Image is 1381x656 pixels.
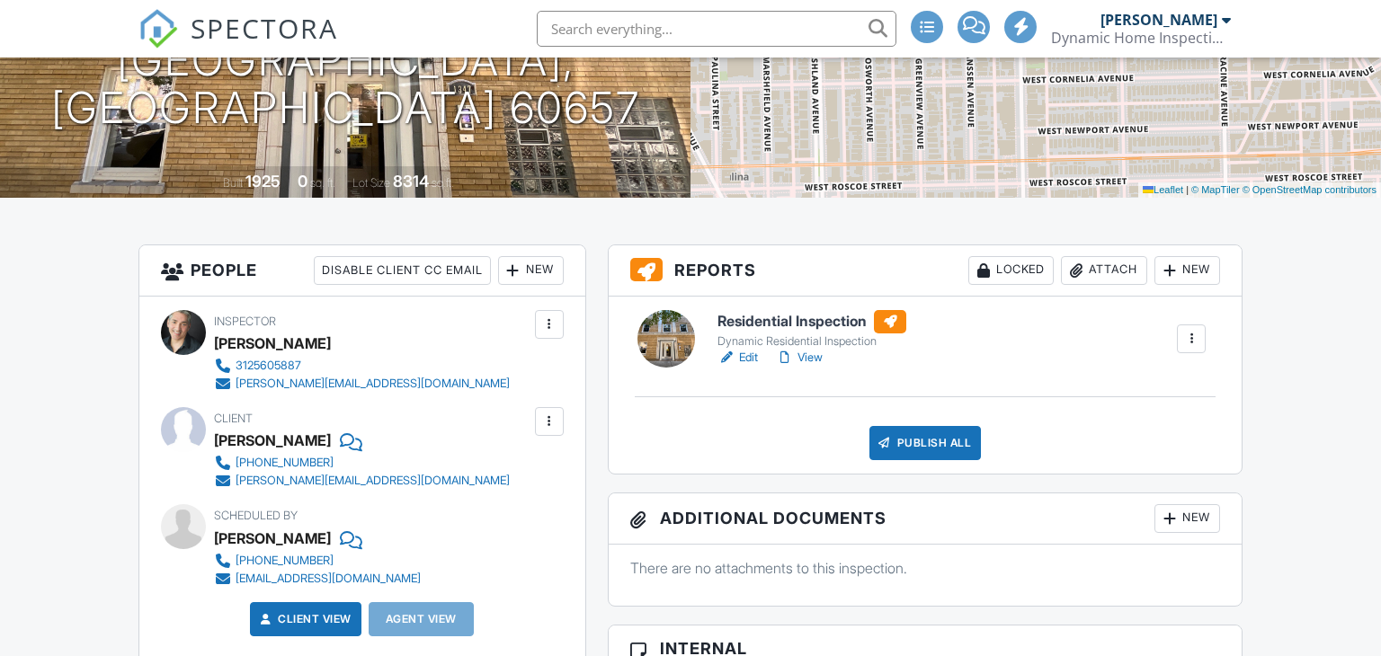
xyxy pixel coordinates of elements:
img: The Best Home Inspection Software - Spectora [138,9,178,49]
a: 3125605887 [214,357,510,375]
span: Lot Size [352,176,390,190]
span: | [1186,184,1189,195]
h3: Additional Documents [609,493,1243,545]
h3: People [139,245,585,297]
div: 3125605887 [236,359,301,373]
div: Dynamic Home Inspection Services, LLC [1051,29,1231,47]
a: Residential Inspection Dynamic Residential Inspection [717,310,906,350]
span: Built [223,176,243,190]
div: New [498,256,564,285]
div: [PHONE_NUMBER] [236,456,334,470]
div: [PERSON_NAME] [214,330,331,357]
div: [EMAIL_ADDRESS][DOMAIN_NAME] [236,572,421,586]
div: Attach [1061,256,1147,285]
div: Dynamic Residential Inspection [717,334,906,349]
a: [PHONE_NUMBER] [214,552,421,570]
a: Client View [256,610,352,628]
p: There are no attachments to this inspection. [630,558,1221,578]
a: View [776,349,823,367]
span: Client [214,412,253,425]
span: sq.ft. [432,176,454,190]
div: Disable Client CC Email [314,256,491,285]
a: © OpenStreetMap contributors [1243,184,1377,195]
a: [EMAIL_ADDRESS][DOMAIN_NAME] [214,570,421,588]
div: New [1154,504,1220,533]
span: sq. ft. [310,176,335,190]
h3: Reports [609,245,1243,297]
div: 8314 [393,172,429,191]
div: Publish All [869,426,982,460]
input: Search everything... [537,11,896,47]
div: New [1154,256,1220,285]
div: [PERSON_NAME][EMAIL_ADDRESS][DOMAIN_NAME] [236,377,510,391]
div: [PHONE_NUMBER] [236,554,334,568]
a: [PERSON_NAME][EMAIL_ADDRESS][DOMAIN_NAME] [214,375,510,393]
div: [PERSON_NAME] [214,427,331,454]
div: 0 [298,172,307,191]
a: © MapTiler [1191,184,1240,195]
div: [PERSON_NAME] [214,525,331,552]
a: [PERSON_NAME][EMAIL_ADDRESS][DOMAIN_NAME] [214,472,510,490]
div: [PERSON_NAME][EMAIL_ADDRESS][DOMAIN_NAME] [236,474,510,488]
div: [PERSON_NAME] [1100,11,1217,29]
span: Scheduled By [214,509,298,522]
span: Inspector [214,315,276,328]
div: 1925 [245,172,281,191]
span: SPECTORA [191,9,338,47]
h6: Residential Inspection [717,310,906,333]
a: Leaflet [1143,184,1183,195]
a: SPECTORA [138,24,338,62]
a: [PHONE_NUMBER] [214,454,510,472]
div: Locked [968,256,1054,285]
a: Edit [717,349,758,367]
